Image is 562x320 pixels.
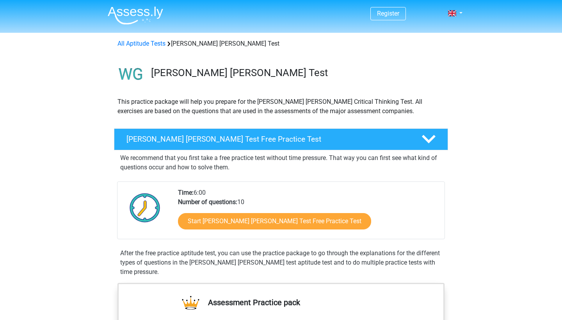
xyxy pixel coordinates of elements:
[120,153,442,172] p: We recommend that you first take a free practice test without time pressure. That way you can fir...
[114,58,148,91] img: watson glaser test
[172,188,444,239] div: 6:00 10
[126,135,409,144] h4: [PERSON_NAME] [PERSON_NAME] Test Free Practice Test
[114,39,448,48] div: [PERSON_NAME] [PERSON_NAME] Test
[178,198,237,206] b: Number of questions:
[178,213,371,229] a: Start [PERSON_NAME] [PERSON_NAME] Test Free Practice Test
[117,40,165,47] a: All Aptitude Tests
[108,6,163,25] img: Assessly
[377,10,399,17] a: Register
[117,97,445,116] p: This practice package will help you prepare for the [PERSON_NAME] [PERSON_NAME] Critical Thinking...
[125,188,165,227] img: Clock
[111,128,451,150] a: [PERSON_NAME] [PERSON_NAME] Test Free Practice Test
[178,189,194,196] b: Time:
[151,67,442,79] h3: [PERSON_NAME] [PERSON_NAME] Test
[117,249,445,277] div: After the free practice aptitude test, you can use the practice package to go through the explana...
